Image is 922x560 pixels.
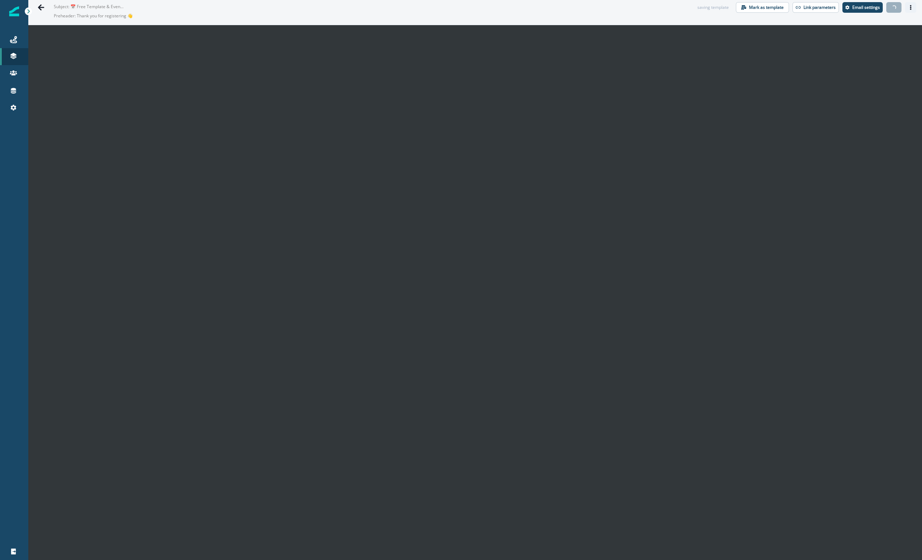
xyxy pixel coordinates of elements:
p: Preheader: Thank you for registering 👋 [54,10,231,22]
img: Inflection [9,6,19,16]
p: Email settings [852,5,880,10]
button: Link parameters [793,2,839,13]
div: saving template [697,4,729,11]
button: Actions [905,2,916,13]
button: Settings [842,2,883,13]
p: Link parameters [803,5,836,10]
p: Subject: 📅 Free Template & Event Recording: Supercharge your Gorgias Customer Support Workflows w... [54,1,125,10]
p: Mark as template [749,5,784,10]
button: Mark as template [736,2,789,13]
button: Go back [34,0,48,15]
